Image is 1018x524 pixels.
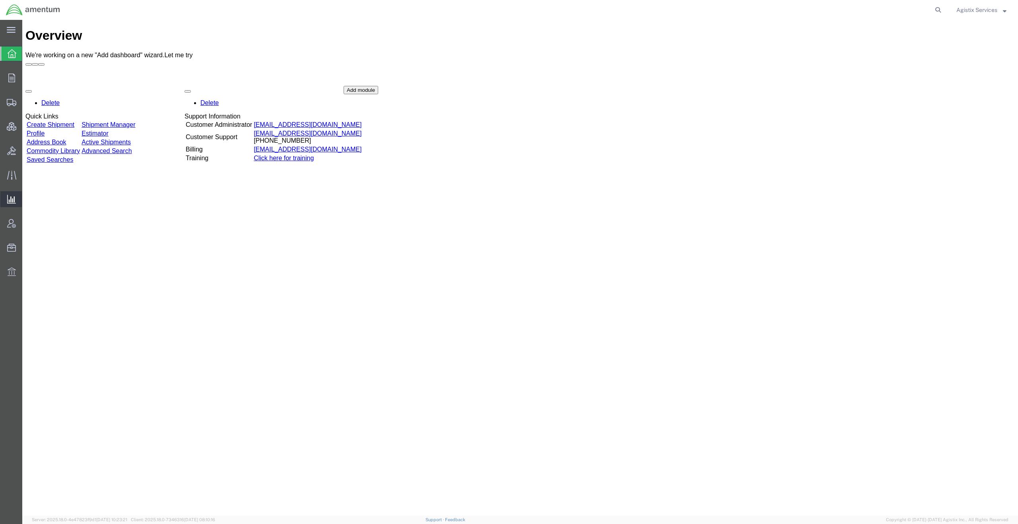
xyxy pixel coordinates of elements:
[184,517,215,522] span: [DATE] 08:10:16
[162,93,340,100] div: Support Information
[59,110,86,117] a: Estimator
[178,80,196,86] a: Delete
[956,6,997,14] span: Agistix Services
[886,516,1008,523] span: Copyright © [DATE]-[DATE] Agistix Inc., All Rights Reserved
[231,135,291,142] a: Click here for training
[4,110,22,117] a: Profile
[59,128,109,134] a: Advanced Search
[163,134,230,142] td: Training
[4,128,58,134] a: Commodity Library
[4,136,51,143] a: Saved Searches
[4,119,44,126] a: Address Book
[4,101,52,108] a: Create Shipment
[163,110,230,125] td: Customer Support
[131,517,215,522] span: Client: 2025.18.0-7346316
[3,93,114,100] div: Quick Links
[231,126,339,133] a: [EMAIL_ADDRESS][DOMAIN_NAME]
[163,126,230,134] td: Billing
[22,20,1018,516] iframe: FS Legacy Container
[163,101,230,109] td: Customer Administrator
[321,66,356,74] button: Add module
[425,517,445,522] a: Support
[19,80,37,86] a: Delete
[96,517,127,522] span: [DATE] 10:23:21
[32,517,127,522] span: Server: 2025.18.0-4e47823f9d1
[59,119,109,126] a: Active Shipments
[59,101,113,108] a: Shipment Manager
[231,110,339,117] a: [EMAIL_ADDRESS][DOMAIN_NAME]
[445,517,465,522] a: Feedback
[6,4,60,16] img: logo
[231,110,340,125] td: [PHONE_NUMBER]
[142,32,170,39] a: Let me try
[956,5,1007,15] button: Agistix Services
[231,101,339,108] a: [EMAIL_ADDRESS][DOMAIN_NAME]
